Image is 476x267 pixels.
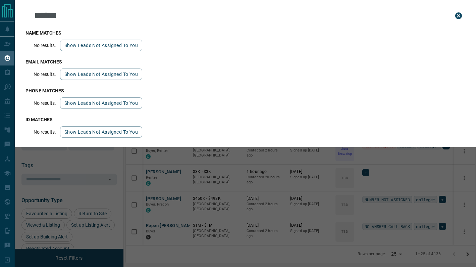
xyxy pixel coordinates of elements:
h3: email matches [25,59,465,64]
button: show leads not assigned to you [60,69,142,80]
p: No results. [34,43,56,48]
h3: id matches [25,117,465,122]
h3: name matches [25,30,465,36]
p: No results. [34,72,56,77]
button: show leads not assigned to you [60,126,142,138]
button: show leads not assigned to you [60,97,142,109]
p: No results. [34,129,56,135]
h3: phone matches [25,88,465,93]
p: No results. [34,100,56,106]
button: show leads not assigned to you [60,40,142,51]
button: close search bar [452,9,465,23]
